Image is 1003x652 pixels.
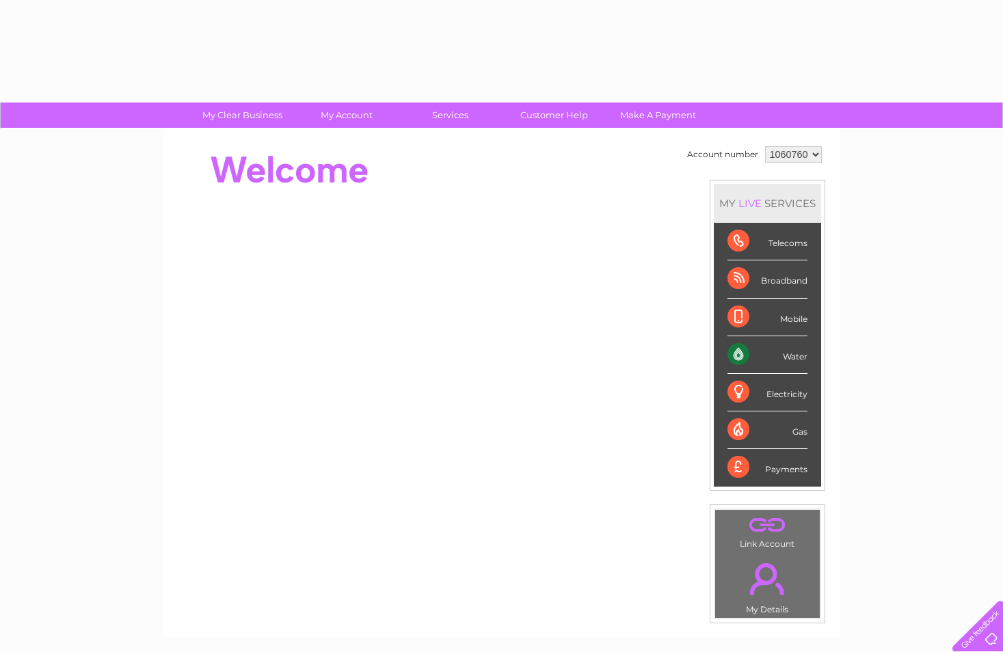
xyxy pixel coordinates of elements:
div: Mobile [727,299,807,336]
div: Gas [727,411,807,449]
div: Payments [727,449,807,486]
a: My Account [290,103,403,128]
td: My Details [714,552,820,619]
div: MY SERVICES [714,184,821,223]
td: Link Account [714,509,820,552]
a: Customer Help [498,103,611,128]
a: Make A Payment [602,103,714,128]
div: Telecoms [727,223,807,260]
div: Electricity [727,374,807,411]
div: LIVE [736,197,764,210]
td: Account number [684,143,762,166]
a: My Clear Business [186,103,299,128]
div: Water [727,336,807,374]
div: Broadband [727,260,807,298]
a: . [719,555,816,603]
a: Services [394,103,507,128]
a: . [719,513,816,537]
